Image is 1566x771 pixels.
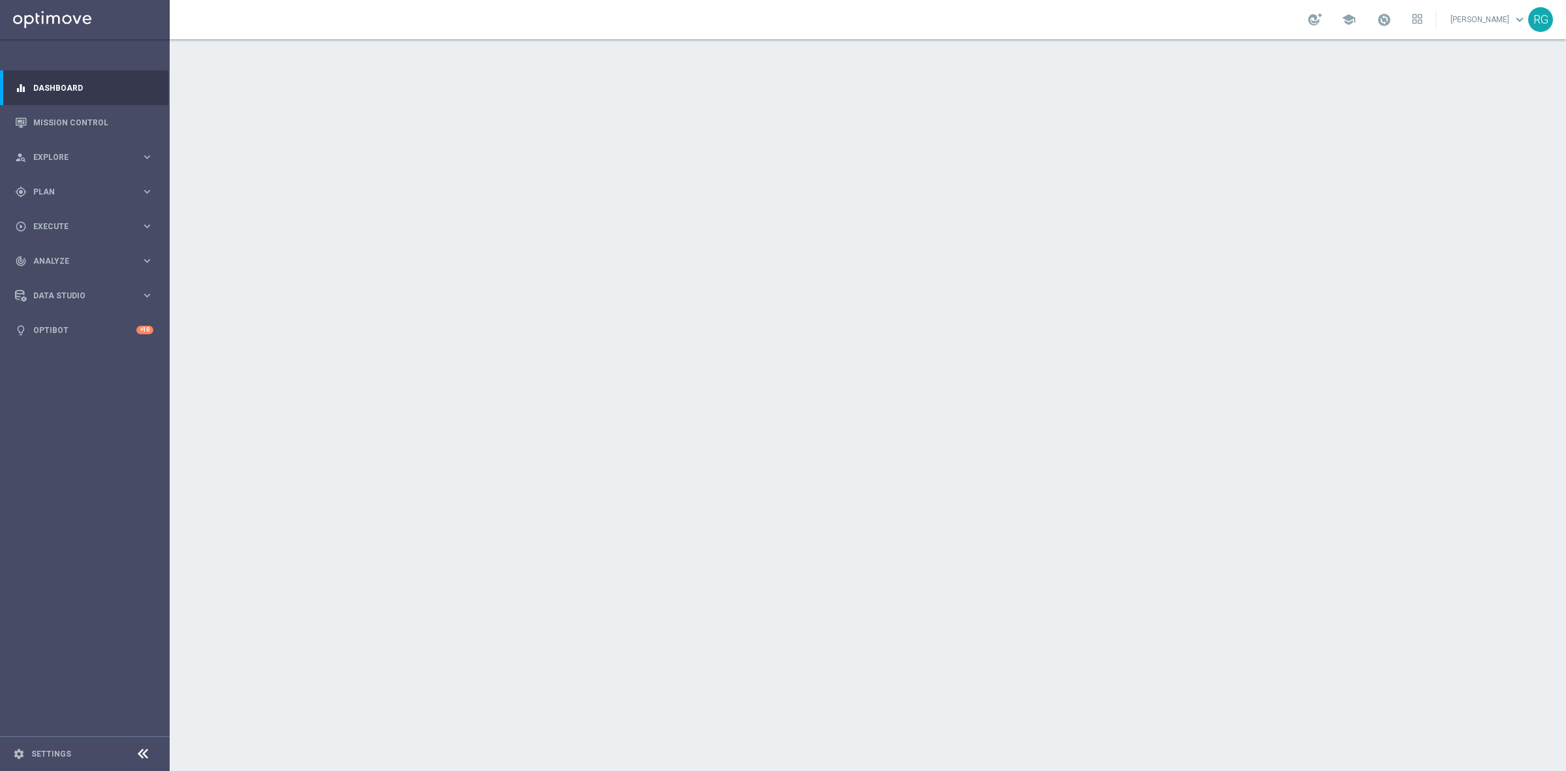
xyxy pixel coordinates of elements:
i: equalizer [15,82,27,94]
button: Mission Control [14,118,154,128]
i: lightbulb [15,324,27,336]
a: Settings [31,750,71,758]
button: gps_fixed Plan keyboard_arrow_right [14,187,154,197]
a: Dashboard [33,71,153,105]
button: equalizer Dashboard [14,83,154,93]
span: Explore [33,153,141,161]
span: Data Studio [33,292,141,300]
div: Plan [15,186,141,198]
div: RG [1528,7,1553,32]
i: person_search [15,151,27,163]
i: keyboard_arrow_right [141,289,153,302]
div: Explore [15,151,141,163]
i: keyboard_arrow_right [141,151,153,163]
button: person_search Explore keyboard_arrow_right [14,152,154,163]
i: keyboard_arrow_right [141,220,153,232]
i: keyboard_arrow_right [141,255,153,267]
span: school [1342,12,1356,27]
div: Optibot [15,313,153,347]
div: Data Studio [15,290,141,302]
i: keyboard_arrow_right [141,185,153,198]
div: Dashboard [15,71,153,105]
i: settings [13,748,25,760]
button: play_circle_outline Execute keyboard_arrow_right [14,221,154,232]
span: Plan [33,188,141,196]
div: +10 [136,326,153,334]
i: gps_fixed [15,186,27,198]
a: [PERSON_NAME]keyboard_arrow_down [1449,10,1528,29]
span: keyboard_arrow_down [1512,12,1527,27]
i: play_circle_outline [15,221,27,232]
a: Mission Control [33,105,153,140]
a: Optibot [33,313,136,347]
div: Analyze [15,255,141,267]
i: track_changes [15,255,27,267]
button: track_changes Analyze keyboard_arrow_right [14,256,154,266]
div: Execute [15,221,141,232]
button: Data Studio keyboard_arrow_right [14,291,154,301]
button: lightbulb Optibot +10 [14,325,154,336]
span: Execute [33,223,141,230]
span: Analyze [33,257,141,265]
div: Mission Control [15,105,153,140]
